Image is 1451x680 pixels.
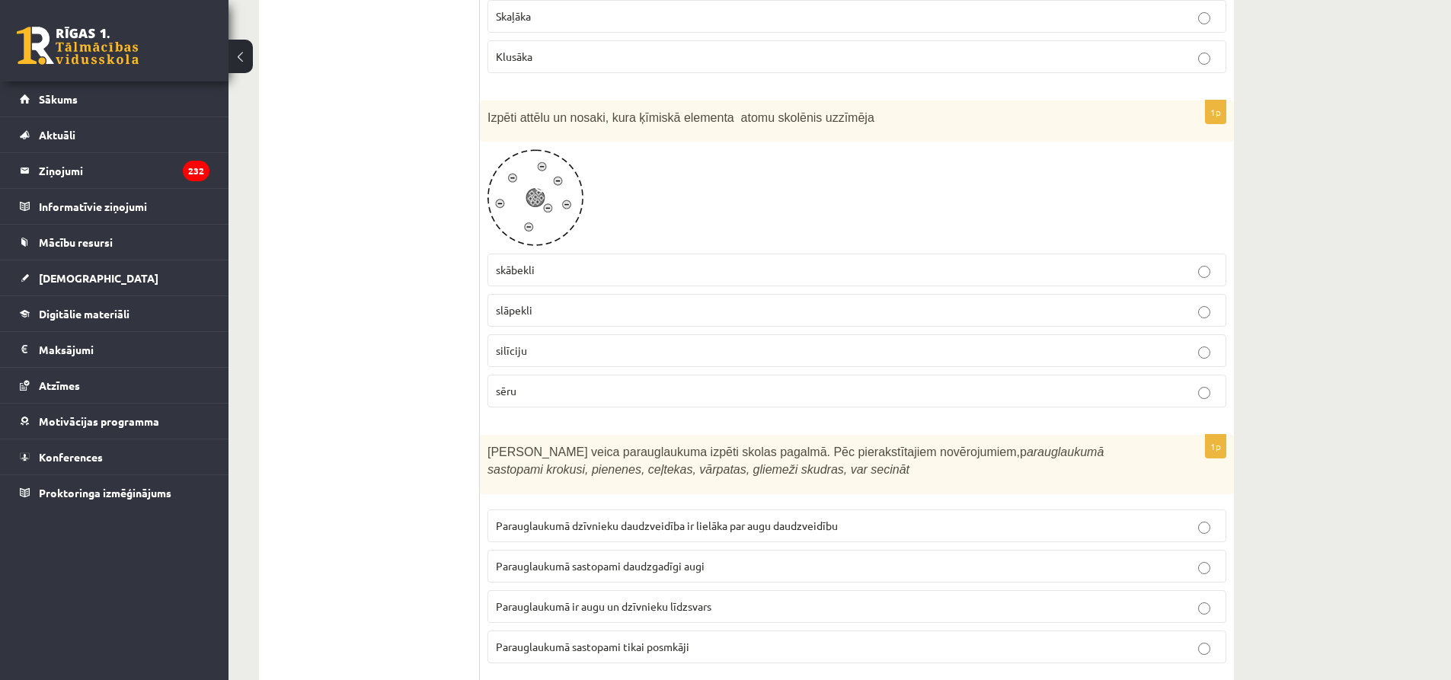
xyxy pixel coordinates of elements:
[496,384,516,397] span: sēru
[20,189,209,224] a: Informatīvie ziņojumi
[496,559,705,573] span: Parauglaukumā sastopami daudzgadīgi augi
[1205,434,1226,458] p: 1p
[496,49,532,63] span: Klusāka
[20,439,209,474] a: Konferences
[39,332,209,367] legend: Maksājumi
[496,9,531,23] span: Skaļāka
[496,519,838,532] span: Parauglaukumā dzīvnieku daudzveidība ir lielāka par augu daudzveidību
[39,92,78,106] span: Sākums
[487,445,1104,476] span: [PERSON_NAME] veica parauglaukuma izpēti skolas pagalmā. Pēc pierakstītajiem novērojumiem,p
[39,271,158,285] span: [DEMOGRAPHIC_DATA]
[20,260,209,295] a: [DEMOGRAPHIC_DATA]
[39,153,209,188] legend: Ziņojumi
[39,450,103,464] span: Konferences
[1198,562,1210,574] input: Parauglaukumā sastopami daudzgadīgi augi
[1198,53,1210,65] input: Klusāka
[1198,306,1210,318] input: slāpekli
[20,81,209,117] a: Sākums
[39,307,129,321] span: Digitālie materiāli
[20,368,209,403] a: Atzīmes
[20,117,209,152] a: Aktuāli
[1198,522,1210,534] input: Parauglaukumā dzīvnieku daudzveidība ir lielāka par augu daudzveidību
[496,303,532,317] span: slāpekli
[183,161,209,181] i: 232
[20,475,209,510] a: Proktoringa izmēģinājums
[496,343,527,357] span: silīciju
[20,296,209,331] a: Digitālie materiāli
[1198,387,1210,399] input: sēru
[496,263,535,276] span: skābekli
[39,414,159,428] span: Motivācijas programma
[1198,602,1210,615] input: Parauglaukumā ir augu un dzīvnieku līdzsvars
[39,235,113,249] span: Mācību resursi
[39,189,209,224] legend: Informatīvie ziņojumi
[1198,12,1210,24] input: Skaļāka
[20,332,209,367] a: Maksājumi
[20,404,209,439] a: Motivācijas programma
[1205,100,1226,124] p: 1p
[496,599,711,613] span: Parauglaukumā ir augu un dzīvnieku līdzsvars
[20,153,209,188] a: Ziņojumi232
[496,640,689,653] span: Parauglaukumā sastopami tikai posmkāji
[1198,643,1210,655] input: Parauglaukumā sastopami tikai posmkāji
[1198,346,1210,359] input: silīciju
[39,486,171,500] span: Proktoringa izmēģinājums
[487,111,874,124] span: Izpēti attēlu un nosaki, kura ķīmiskā elementa atomu skolēnis uzzīmēja
[17,27,139,65] a: Rīgas 1. Tālmācības vidusskola
[20,225,209,260] a: Mācību resursi
[39,128,75,142] span: Aktuāli
[1198,266,1210,278] input: skābekli
[487,149,583,246] img: 1.png
[39,378,80,392] span: Atzīmes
